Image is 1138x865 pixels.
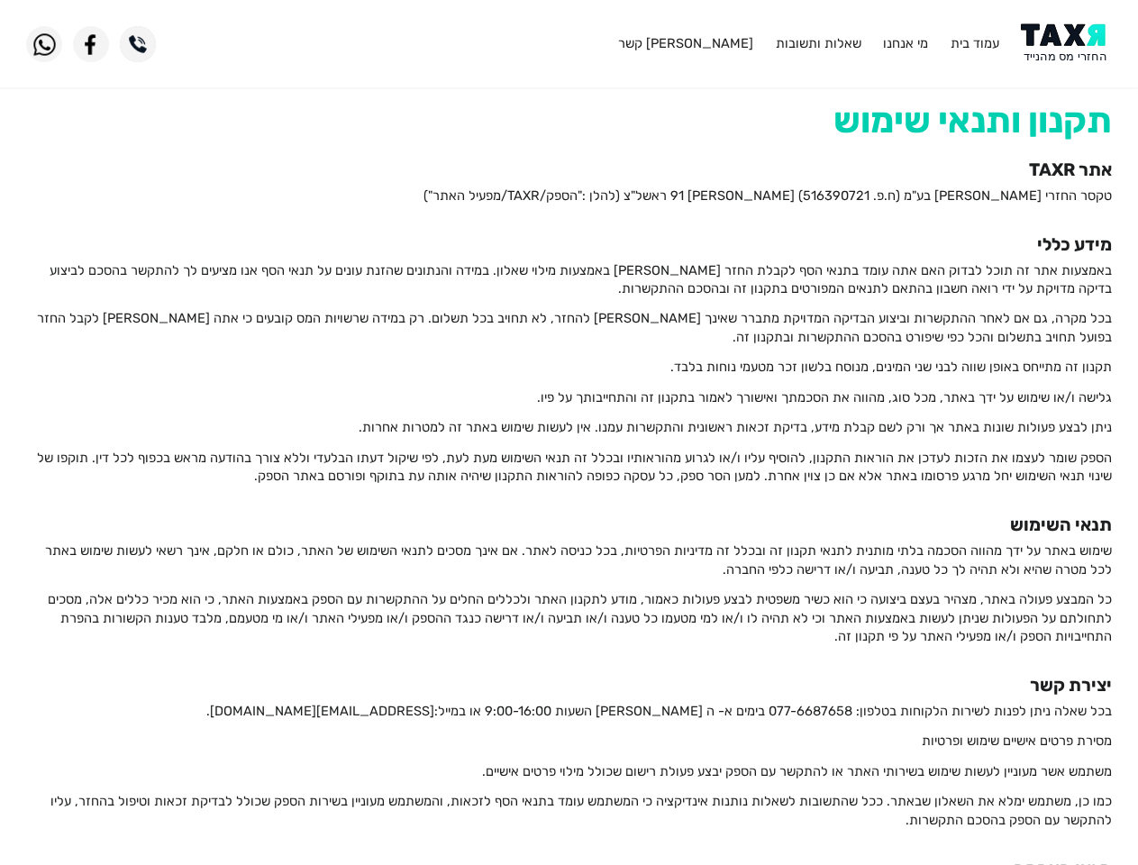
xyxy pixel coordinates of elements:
img: Logo [1021,23,1112,64]
p: טקסר החזרי [PERSON_NAME] בע"מ (ח.פ. 516390721) [PERSON_NAME] 91 ראשל"צ (להלן :"הספק/TAXR/מפעיל הא... [26,187,1112,205]
p: הספק שומר לעצמו את הזכות לעדכן את הוראות התקנון, להוסיף עליו ו/או לגרוע מהוראותיו ובכלל זה תנאי ה... [26,449,1112,486]
p: בכל מקרה, גם אם לאחר ההתקשרות וביצוע הבדיקה המדויקת מתברר שאינך [PERSON_NAME] להחזר, לא תחויב בכל... [26,309,1112,346]
p: גלישה ו/או שימוש על ידך באתר, מכל סוג, מהווה את הסכמתך ואישורך לאמור בתקנון זה והתחייבותך על פיו. [26,388,1112,406]
p: ניתן לבצע פעולות שונות באתר אך ורק לשם קבלת מידע, בדיקת זכאות ראשונית והתקשרות עמנו. אין לעשות שי... [26,418,1112,436]
img: Phone [120,26,156,62]
p: בכל שאלה ניתן לפנות לשירות הלקוחות בטלפון: 077-6687658 בימים א- ה [PERSON_NAME] השעות 9:00-16:00 ... [26,702,1112,720]
a: עמוד בית [951,35,999,51]
h1: תקנון ותנאי שימוש [26,100,1112,142]
img: WhatsApp [26,26,62,62]
a: [PERSON_NAME] קשר [618,35,753,51]
img: Facebook [73,26,109,62]
p: באמצעות אתר זה תוכל לבדוק האם אתה עומד בתנאי הסף לקבלת החזר [PERSON_NAME] באמצעות מילוי שאלון. במ... [26,261,1112,298]
strong: מידע כללי [1037,234,1112,255]
p: שימוש באתר על ידך מהווה הסכמה בלתי מותנית לתנאי תקנון זה ובכלל זה מדיניות הפרטיות, בכל כניסה לאתר... [26,542,1112,578]
a: מי אנחנו [883,35,928,51]
p: מסירת פרטים אישיים שימוש ופרטיות [26,732,1112,750]
p: כמו כן, משתמש ימלא את השאלון שבאתר. ככל שהתשובות לשאלות נותנות אינדיקציה כי המשתמש עומד בתנאי הסף... [26,792,1112,829]
p: תקנון זה מתייחס באופן שווה לבני שני המינים, מנוסח בלשון זכר מטעמי נוחות בלבד. [26,358,1112,376]
p: כל המבצע פעולה באתר, מצהיר בעצם ביצועה כי הוא כשיר משפטית לבצע פעולות כאמור, מודע לתקנון האתר ולכ... [26,590,1112,645]
span: [EMAIL_ADDRESS][DOMAIN_NAME] [210,703,434,719]
a: שאלות ותשובות [776,35,861,51]
p: משתמש אשר מעוניין לעשות שימוש בשירותי האתר או להתקשר עם הספק יבצע פעולת רישום שכולל מילוי פרטים א... [26,762,1112,780]
strong: יצירת קשר [1030,675,1112,696]
h4: אתר TAXR [26,159,1112,180]
strong: תנאי השימוש [1010,514,1112,535]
